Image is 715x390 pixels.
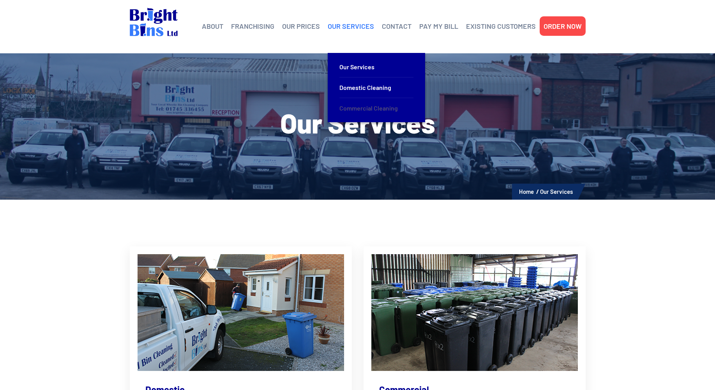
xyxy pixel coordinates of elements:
a: EXISTING CUSTOMERS [466,20,536,32]
a: OUR PRICES [282,20,320,32]
a: ABOUT [202,20,223,32]
a: CONTACT [382,20,411,32]
a: Home [519,188,534,195]
a: Commercial Cleaning [339,98,413,118]
a: Domestic Cleaning [339,77,413,98]
a: OUR SERVICES [328,20,374,32]
a: FRANCHISING [231,20,274,32]
a: PAY MY BILL [419,20,458,32]
a: ORDER NOW [544,20,582,32]
li: Our Services [540,186,573,197]
h1: Our Services [130,109,586,136]
a: Our Services [339,57,413,77]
